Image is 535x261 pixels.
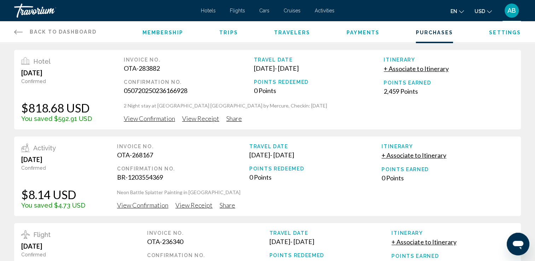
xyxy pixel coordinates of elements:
[507,7,516,14] span: AB
[391,230,514,236] div: Itinerary
[384,87,514,95] div: 2,459 Points
[124,115,175,122] span: View Confirmation
[117,173,249,181] div: BR-1203554369
[21,202,85,209] div: You saved $4.73 USD
[21,252,115,257] div: Confirmed
[117,144,249,149] div: Invoice No.
[391,253,514,259] div: Points Earned
[502,3,521,18] button: User Menu
[254,64,384,72] div: [DATE] - [DATE]
[124,102,514,109] p: 2 Night stay at [GEOGRAPHIC_DATA] [GEOGRAPHIC_DATA] by Mercure, Checkin: [DATE]
[117,189,514,196] p: Neon Battle Splatter Painting in [GEOGRAPHIC_DATA]
[219,30,238,35] a: Trips
[450,6,464,16] button: Change language
[220,201,235,209] span: Share
[475,6,492,16] button: Change currency
[382,174,514,182] div: 0 Points
[230,8,245,13] a: Flights
[147,253,269,258] div: Confirmation No.
[269,230,392,236] div: Travel Date
[30,29,97,35] span: Back to Dashboard
[254,57,384,63] div: Travel Date
[249,173,382,181] div: 0 Points
[33,144,56,152] span: Activity
[382,144,514,149] div: Itinerary
[384,65,448,72] span: + Associate to Itinerary
[117,201,168,209] span: View Confirmation
[384,57,514,63] div: Itinerary
[21,115,92,122] div: You saved $592.91 USD
[21,69,92,77] div: [DATE]
[33,231,51,238] span: Flight
[384,80,514,86] div: Points Earned
[117,151,249,159] div: OTA-268167
[124,87,254,94] div: 050720250236166928
[147,230,269,236] div: Invoice No.
[269,253,392,258] div: Points Redeemed
[21,79,92,84] div: Confirmed
[201,8,216,13] a: Hotels
[315,8,335,13] a: Activities
[124,79,254,85] div: Confirmation No.
[21,187,85,202] div: $8.14 USD
[416,30,453,35] a: Purchases
[14,21,97,42] a: Back to Dashboard
[249,166,382,172] div: Points Redeemed
[124,64,254,72] div: OTA-283882
[475,8,485,14] span: USD
[269,238,392,245] div: [DATE] - [DATE]
[274,30,310,35] a: Travelers
[254,87,384,94] div: 0 Points
[384,64,448,73] button: + Associate to Itinerary
[21,156,85,163] div: [DATE]
[259,8,269,13] a: Cars
[175,201,213,209] span: View Receipt
[391,238,456,246] button: + Associate to Itinerary
[21,165,85,171] div: Confirmed
[147,238,269,245] div: OTA-236340
[21,242,115,250] div: [DATE]
[14,4,194,18] a: Travorium
[226,115,242,122] span: Share
[249,144,382,149] div: Travel Date
[489,30,521,35] a: Settings
[33,58,51,65] span: Hotel
[117,166,249,172] div: Confirmation No.
[249,151,382,159] div: [DATE] - [DATE]
[347,30,380,35] a: Payments
[382,167,514,172] div: Points Earned
[382,151,446,159] button: + Associate to Itinerary
[284,8,301,13] a: Cruises
[507,233,529,255] iframe: Button to launch messaging window
[450,8,457,14] span: en
[143,30,183,35] a: Membership
[124,57,254,63] div: Invoice No.
[254,79,384,85] div: Points Redeemed
[21,101,92,115] div: $818.68 USD
[182,115,219,122] span: View Receipt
